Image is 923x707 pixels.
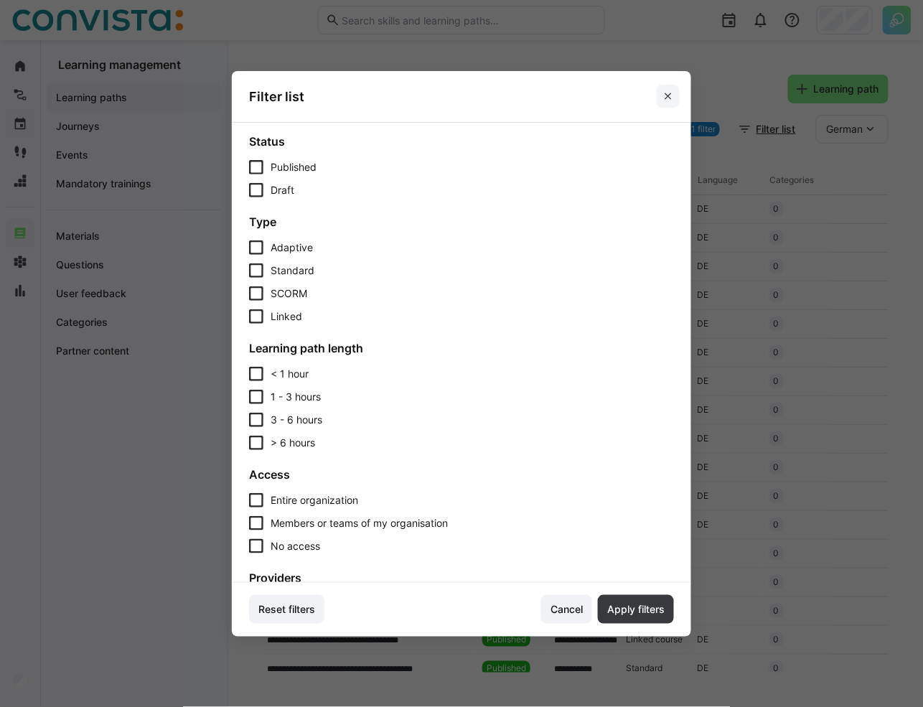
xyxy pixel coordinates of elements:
h4: Providers [249,571,674,585]
button: Apply filters [598,595,674,624]
h4: Access [249,467,674,482]
span: 3 - 6 hours [271,413,322,427]
button: Cancel [541,595,592,624]
span: Published [271,160,317,174]
span: SCORM [271,286,307,301]
span: > 6 hours [271,436,315,450]
span: Members or teams of my organisation [271,516,448,530]
span: No access [271,539,320,553]
span: Cancel [548,602,585,617]
h4: Learning path length [249,341,674,355]
span: < 1 hour [271,367,309,381]
span: Reset filters [256,602,317,617]
span: Draft [271,183,294,197]
span: Adaptive [271,240,313,255]
button: Reset filters [249,595,324,624]
span: Standard [271,263,314,278]
h4: Status [249,134,674,149]
h3: Filter list [249,88,304,105]
span: Linked [271,309,302,324]
span: Apply filters [605,602,667,617]
span: Entire organization [271,493,358,507]
h4: Type [249,215,674,229]
span: 1 - 3 hours [271,390,321,404]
